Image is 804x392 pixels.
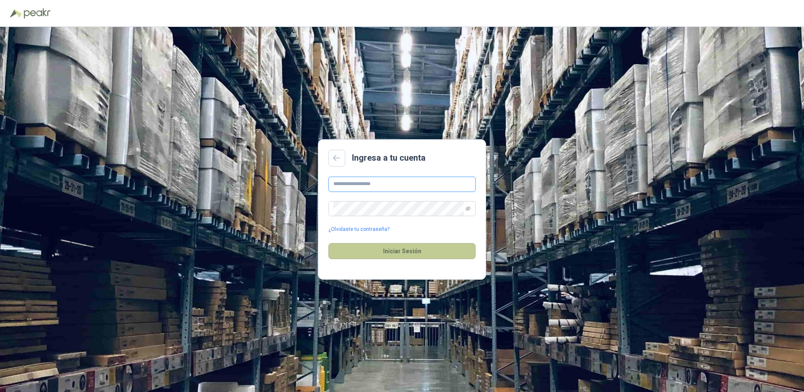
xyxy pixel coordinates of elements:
a: ¿Olvidaste tu contraseña? [328,225,389,233]
h2: Ingresa a tu cuenta [352,151,426,164]
img: Logo [10,9,22,18]
img: Peakr [24,8,50,19]
span: eye-invisible [465,206,471,211]
button: Iniciar Sesión [328,243,476,259]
